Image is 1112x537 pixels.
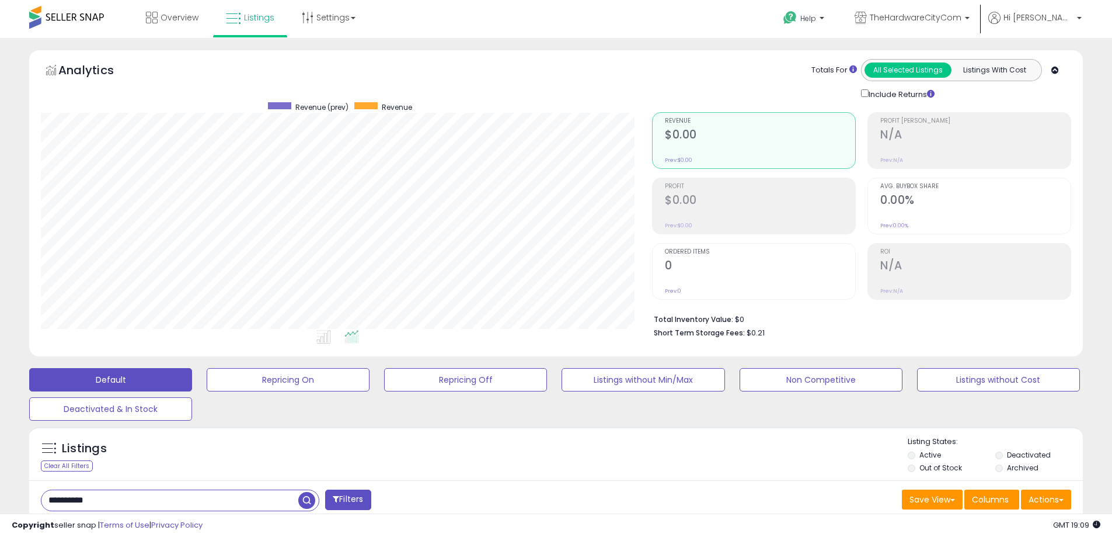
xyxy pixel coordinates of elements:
[880,157,903,164] small: Prev: N/A
[811,65,857,76] div: Totals For
[58,62,137,81] h5: Analytics
[29,397,192,421] button: Deactivated & In Stock
[244,12,274,23] span: Listings
[100,519,149,531] a: Terms of Use
[665,157,692,164] small: Prev: $0.00
[917,368,1080,392] button: Listings without Cost
[665,128,855,144] h2: $0.00
[880,249,1071,255] span: ROI
[1021,490,1071,510] button: Actions
[151,519,203,531] a: Privacy Policy
[1003,12,1073,23] span: Hi [PERSON_NAME]
[951,63,1038,78] button: Listings With Cost
[295,102,348,112] span: Revenue (prev)
[880,222,908,229] small: Prev: 0.00%
[919,463,962,473] label: Out of Stock
[12,520,203,531] div: seller snap | |
[665,118,855,124] span: Revenue
[747,327,765,338] span: $0.21
[919,450,941,460] label: Active
[988,12,1082,38] a: Hi [PERSON_NAME]
[62,441,107,457] h5: Listings
[12,519,54,531] strong: Copyright
[665,183,855,190] span: Profit
[774,2,836,38] a: Help
[29,368,192,392] button: Default
[880,183,1071,190] span: Avg. Buybox Share
[880,118,1071,124] span: Profit [PERSON_NAME]
[880,259,1071,275] h2: N/A
[325,490,371,510] button: Filters
[902,490,963,510] button: Save View
[783,11,797,25] i: Get Help
[382,102,412,112] span: Revenue
[880,193,1071,209] h2: 0.00%
[880,128,1071,144] h2: N/A
[880,287,903,295] small: Prev: N/A
[964,490,1019,510] button: Columns
[562,368,724,392] button: Listings without Min/Max
[864,63,951,78] button: All Selected Listings
[665,287,681,295] small: Prev: 0
[161,12,198,23] span: Overview
[665,249,855,255] span: Ordered Items
[852,87,949,101] div: Include Returns
[654,311,1062,325] li: $0
[1007,463,1038,473] label: Archived
[972,494,1009,505] span: Columns
[800,13,816,23] span: Help
[665,222,692,229] small: Prev: $0.00
[41,460,93,472] div: Clear All Filters
[654,328,745,338] b: Short Term Storage Fees:
[908,436,1083,448] p: Listing States:
[1053,519,1100,531] span: 2025-08-14 19:09 GMT
[665,259,855,275] h2: 0
[654,314,733,324] b: Total Inventory Value:
[207,368,369,392] button: Repricing On
[740,368,902,392] button: Non Competitive
[665,193,855,209] h2: $0.00
[384,368,547,392] button: Repricing Off
[870,12,961,23] span: TheHardwareCityCom
[1007,450,1051,460] label: Deactivated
